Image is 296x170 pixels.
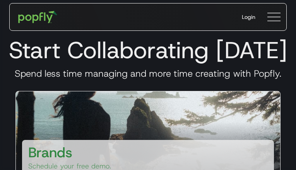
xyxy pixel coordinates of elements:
[6,36,290,64] h1: Start Collaborating [DATE]
[28,143,72,162] h3: Brands
[13,5,63,29] a: home
[242,13,255,21] div: Login
[6,68,290,79] h3: Spend less time managing and more time creating with Popfly.
[236,7,262,27] a: Login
